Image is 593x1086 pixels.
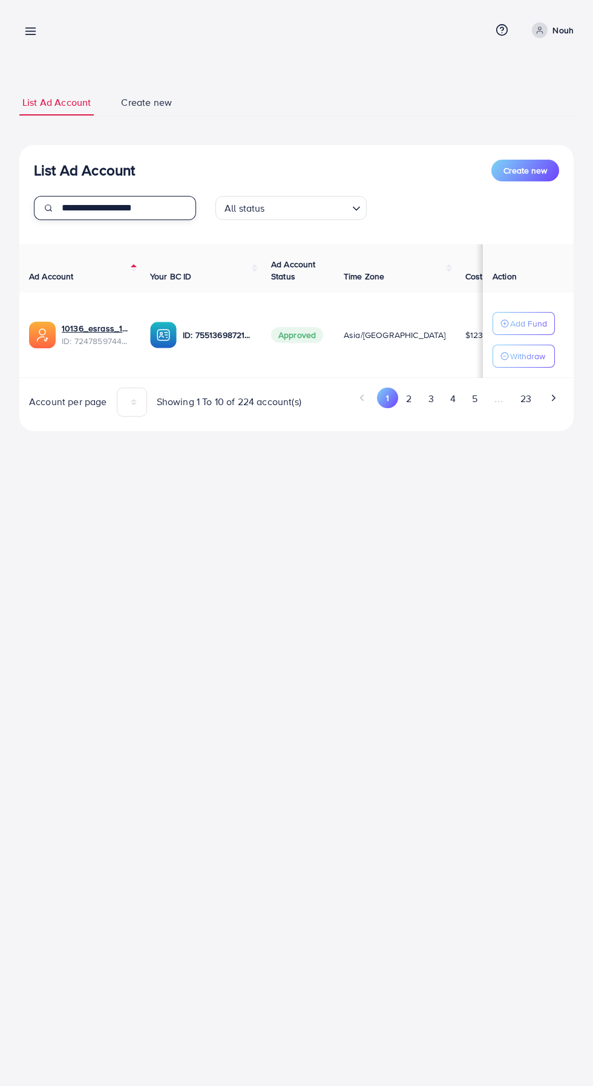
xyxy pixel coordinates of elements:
span: Showing 1 To 10 of 224 account(s) [157,395,301,409]
span: $1230.07 [465,329,500,341]
a: 10136_esrass_1687523857576 [62,322,131,334]
img: ic-ba-acc.ded83a64.svg [150,322,177,348]
span: All status [222,200,267,217]
span: Create new [503,164,547,177]
span: Account per page [29,395,107,409]
a: Nouh [527,22,574,38]
button: Withdraw [493,345,555,368]
div: Search for option [215,196,367,220]
p: Nouh [552,23,574,37]
button: Go to page 4 [442,388,464,410]
span: Cost [465,270,483,282]
p: Withdraw [510,349,545,363]
span: ID: 7247859744306708482 [62,335,131,347]
button: Go to page 2 [398,388,420,410]
span: Ad Account [29,270,74,282]
button: Go to page 1 [377,388,398,408]
p: Add Fund [510,316,547,331]
button: Create new [491,160,559,181]
button: Add Fund [493,312,555,335]
span: Approved [271,327,323,343]
h3: List Ad Account [34,161,135,179]
span: Ad Account Status [271,258,316,282]
span: Your BC ID [150,270,192,282]
span: Create new [121,96,172,109]
span: Asia/[GEOGRAPHIC_DATA] [344,329,446,341]
div: <span class='underline'>10136_esrass_1687523857576</span></br>7247859744306708482 [62,322,131,347]
img: ic-ads-acc.e4c84228.svg [29,322,56,348]
button: Go to page 5 [464,388,485,410]
button: Go to next page [543,388,564,408]
span: Time Zone [344,270,384,282]
span: List Ad Account [22,96,91,109]
span: Action [493,270,517,282]
ul: Pagination [306,388,564,410]
iframe: Chat [542,1032,584,1077]
button: Go to page 3 [420,388,442,410]
p: ID: 7551369872190472208 [183,328,252,342]
button: Go to page 23 [512,388,539,410]
input: Search for option [269,197,347,217]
